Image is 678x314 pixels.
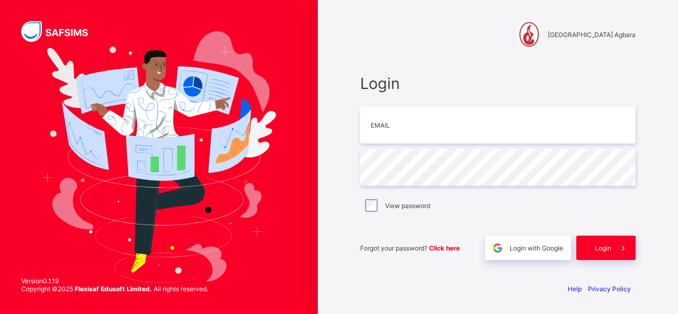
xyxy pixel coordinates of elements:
label: View password [385,202,430,210]
a: Help [568,285,582,293]
strong: Flexisaf Edusoft Limited. [75,285,152,293]
span: Login [595,244,611,252]
span: Copyright © 2025 All rights reserved. [21,285,208,293]
a: Click here [429,244,460,252]
img: Hero Image [42,31,275,282]
img: google.396cfc9801f0270233282035f929180a.svg [492,242,504,254]
span: Forgot your password? [360,244,460,252]
img: SAFSIMS Logo [21,21,101,42]
span: [GEOGRAPHIC_DATA] Agbara [548,31,636,39]
a: Privacy Policy [588,285,631,293]
span: Login [360,74,636,93]
span: Login with Google [510,244,563,252]
span: Version 0.1.19 [21,277,208,285]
